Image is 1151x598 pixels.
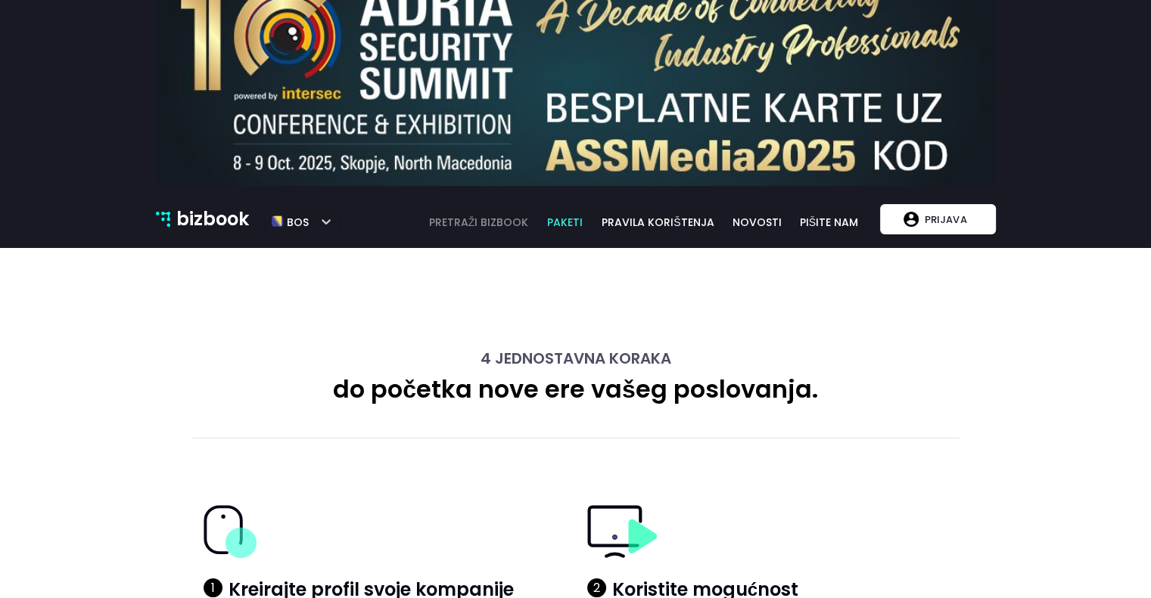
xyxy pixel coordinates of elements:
p: Prijava [919,205,972,234]
div: 1 [204,578,222,597]
img: easy step [587,505,658,558]
h6: 4 jednostavna koraka [192,349,960,367]
a: pravila korištenja [592,214,723,231]
button: Prijava [880,204,995,234]
img: easy step [204,505,257,558]
p: bizbook [176,205,249,234]
img: bos [272,209,283,234]
a: paketi [538,214,592,231]
img: account logo [904,212,919,227]
a: novosti [724,214,791,231]
h5: bos [283,209,309,229]
h5: do početka nove ere vašeg poslovanja. [192,375,960,404]
a: bizbook [156,205,250,234]
a: pretraži bizbook [419,214,539,231]
img: bizbook [156,212,171,227]
div: 2 [587,578,606,597]
a: pišite nam [791,214,867,231]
